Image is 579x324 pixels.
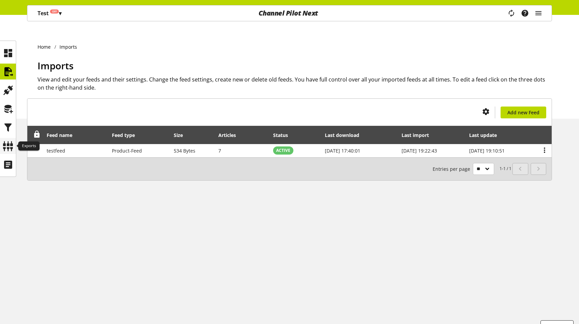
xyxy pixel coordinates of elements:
[433,163,511,175] small: 1-1 / 1
[18,141,40,151] div: Exports
[218,147,221,154] span: 7
[31,131,41,139] div: Unlock to reorder rows
[276,147,290,154] span: ACTIVE
[218,132,243,139] div: Articles
[325,147,360,154] span: [DATE] 17:40:01
[38,75,552,92] h2: View and edit your feeds and their settings. Change the feed settings, create new or delete old f...
[38,43,54,50] a: Home
[59,9,62,17] span: ▾
[38,9,62,17] p: Test
[33,131,41,138] span: Unlock to reorder rows
[52,9,57,14] span: Off
[402,147,437,154] span: [DATE] 19:22:43
[112,132,142,139] div: Feed type
[47,147,65,154] span: testfeed
[47,132,79,139] div: Feed name
[112,147,142,154] span: Product-Feed
[273,132,295,139] div: Status
[469,147,505,154] span: [DATE] 19:10:51
[501,107,546,118] a: Add new Feed
[174,132,190,139] div: Size
[27,5,552,21] nav: main navigation
[433,165,473,172] span: Entries per page
[469,132,504,139] div: Last update
[325,132,366,139] div: Last download
[402,132,436,139] div: Last import
[507,109,539,116] span: Add new Feed
[38,59,74,72] span: Imports
[174,147,195,154] span: 534 Bytes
